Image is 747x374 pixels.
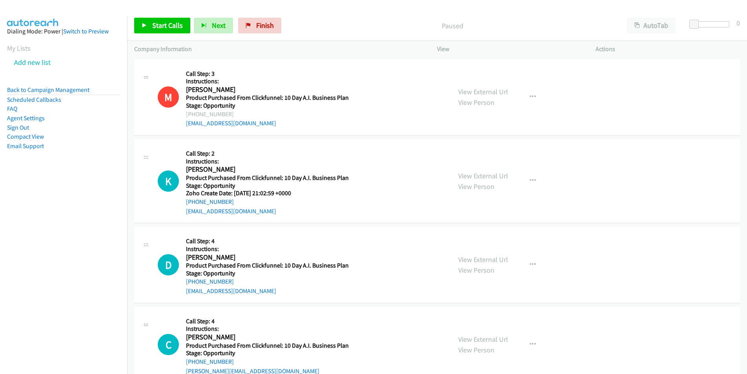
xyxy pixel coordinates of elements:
[186,94,349,102] h5: Product Purchased From Clickfunnel: 10 Day A.I. Business Plan
[186,85,346,94] h2: [PERSON_NAME]
[134,18,190,33] a: Start Calls
[158,86,179,108] div: This number is on the do not call list
[186,237,349,245] h5: Call Step: 4
[458,255,508,264] a: View External Url
[158,254,179,275] div: The call is yet to be attempted
[186,269,349,277] h5: Stage: Opportunity
[186,165,346,174] h2: [PERSON_NAME]
[158,334,179,355] div: The call is yet to be attempted
[186,207,276,215] a: [EMAIL_ADDRESS][DOMAIN_NAME]
[693,21,729,27] div: Delay between calls (in seconds)
[458,266,494,275] a: View Person
[158,86,179,108] h1: M
[186,262,349,269] h5: Product Purchased From Clickfunnel: 10 Day A.I. Business Plan
[437,44,581,54] p: View
[7,105,17,112] a: FAQ
[7,44,31,53] a: My Lists
[186,317,349,325] h5: Call Step: 4
[14,58,51,67] a: Add new list
[186,182,349,190] h5: Stage: Opportunity
[186,253,346,262] h2: [PERSON_NAME]
[186,342,349,350] h5: Product Purchased From Clickfunnel: 10 Day A.I. Business Plan
[186,278,234,285] a: [PHONE_NUMBER]
[186,287,276,295] a: [EMAIL_ADDRESS][DOMAIN_NAME]
[194,18,233,33] button: Next
[7,124,29,131] a: Sign Out
[63,27,109,35] a: Switch to Preview
[186,158,349,165] h5: Instructions:
[134,44,423,54] p: Company Information
[458,171,508,180] a: View External Url
[596,44,740,54] p: Actions
[736,18,740,28] div: 0
[212,21,226,30] span: Next
[158,170,179,192] h1: K
[152,21,183,30] span: Start Calls
[158,334,179,355] h1: C
[186,325,349,333] h5: Instructions:
[458,98,494,107] a: View Person
[627,18,676,33] button: AutoTab
[7,133,44,140] a: Compact View
[458,335,508,344] a: View External Url
[186,189,349,197] h5: Zoho Create Date: [DATE] 21:02:59 +0000
[256,21,274,30] span: Finish
[186,349,349,357] h5: Stage: Opportunity
[186,102,349,110] h5: Stage: Opportunity
[186,110,349,119] div: [PHONE_NUMBER]
[458,87,508,96] a: View External Url
[238,18,281,33] a: Finish
[186,77,349,85] h5: Instructions:
[158,254,179,275] h1: D
[186,70,349,78] h5: Call Step: 3
[158,170,179,192] div: The call is yet to be attempted
[186,119,276,127] a: [EMAIL_ADDRESS][DOMAIN_NAME]
[292,20,613,31] p: Paused
[458,345,494,354] a: View Person
[186,174,349,182] h5: Product Purchased From Clickfunnel: 10 Day A.I. Business Plan
[186,245,349,253] h5: Instructions:
[7,114,45,122] a: Agent Settings
[186,358,234,365] a: [PHONE_NUMBER]
[7,86,89,93] a: Back to Campaign Management
[186,150,349,158] h5: Call Step: 2
[458,182,494,191] a: View Person
[186,333,346,342] h2: [PERSON_NAME]
[186,198,234,205] a: [PHONE_NUMBER]
[7,96,61,103] a: Scheduled Callbacks
[7,27,120,36] div: Dialing Mode: Power |
[7,142,44,150] a: Email Support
